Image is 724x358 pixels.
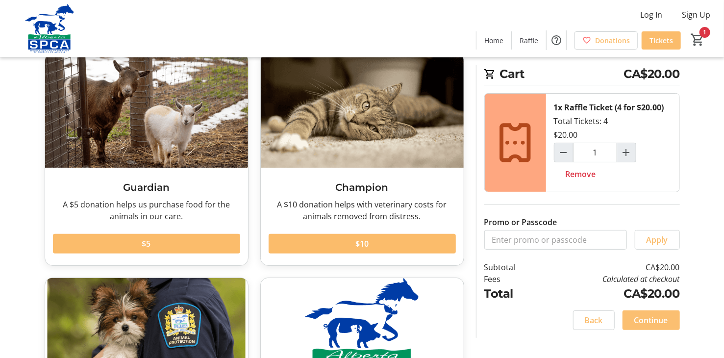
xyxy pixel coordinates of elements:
button: $10 [269,234,456,254]
td: CA$20.00 [541,261,679,273]
div: A $10 donation helps with veterinary costs for animals removed from distress. [269,199,456,222]
h2: Cart [484,65,680,85]
div: $20.00 [554,129,578,141]
span: Sign Up [682,9,710,21]
span: $10 [355,238,369,250]
span: Back [585,314,603,326]
td: Total [484,285,541,303]
span: Home [484,35,503,46]
a: Home [476,31,511,50]
td: Fees [484,273,541,285]
label: Promo or Passcode [484,216,557,228]
button: Continue [623,310,680,330]
button: $5 [53,234,240,254]
button: Help [547,30,566,50]
input: Enter promo or passcode [484,230,627,250]
span: Apply [647,234,668,246]
button: Remove [554,164,608,184]
button: Sign Up [674,7,718,23]
div: 1x Raffle Ticket (4 for $20.00) [554,102,664,113]
span: Remove [566,168,596,180]
img: Alberta SPCA's Logo [6,4,93,53]
td: Subtotal [484,261,541,273]
button: Back [573,310,615,330]
td: Calculated at checkout [541,273,679,285]
button: Cart [689,31,706,49]
span: Log In [640,9,662,21]
button: Apply [635,230,680,250]
div: A $5 donation helps us purchase food for the animals in our care. [53,199,240,222]
button: Decrement by one [554,143,573,162]
span: $5 [142,238,151,250]
span: Raffle [520,35,538,46]
img: Guardian [45,53,248,168]
a: Raffle [512,31,546,50]
img: Champion [261,53,464,168]
span: Donations [595,35,630,46]
td: CA$20.00 [541,285,679,303]
a: Donations [574,31,638,50]
span: Continue [634,314,668,326]
button: Increment by one [617,143,636,162]
button: Log In [632,7,670,23]
input: Raffle Ticket (4 for $20.00) Quantity [573,143,617,162]
h3: Champion [269,180,456,195]
span: Tickets [649,35,673,46]
div: Total Tickets: 4 [546,94,679,192]
h3: Guardian [53,180,240,195]
span: CA$20.00 [624,65,680,83]
a: Tickets [642,31,681,50]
